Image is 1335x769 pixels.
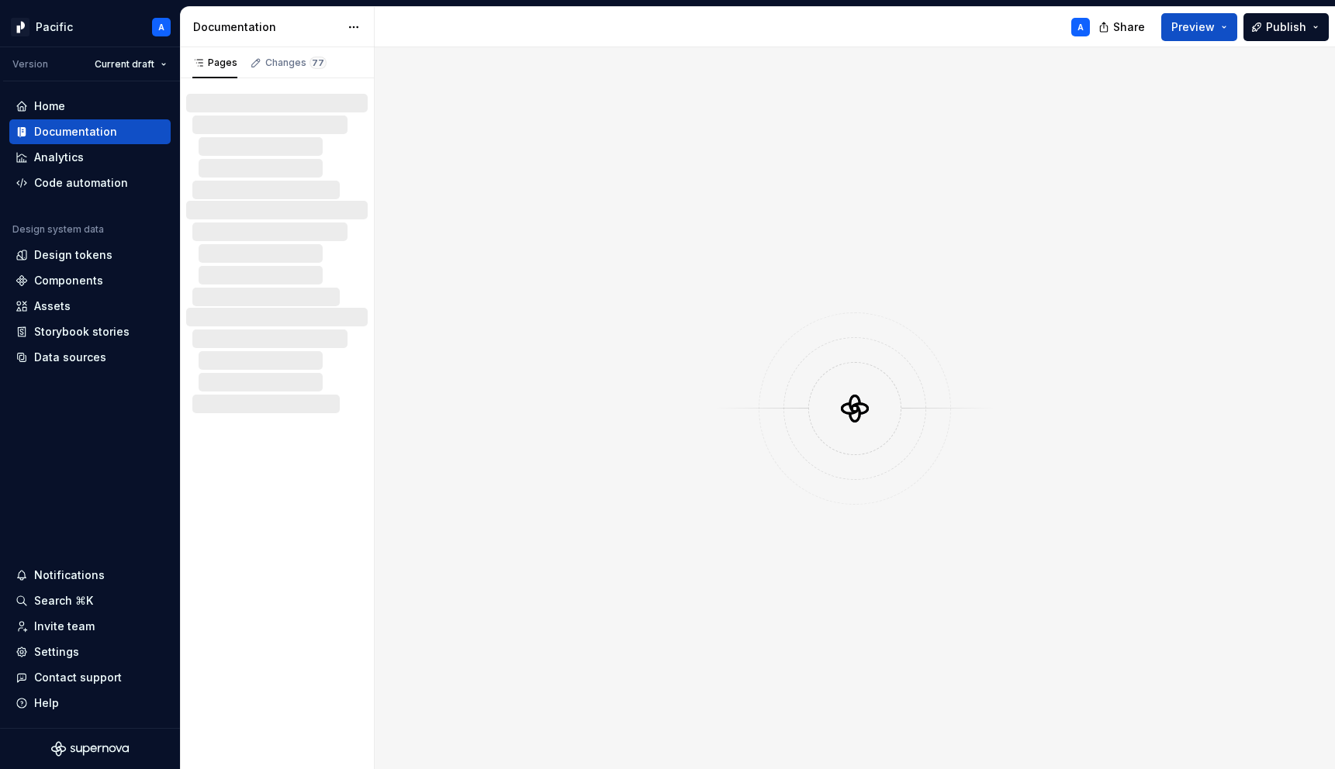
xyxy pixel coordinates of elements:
span: Share [1113,19,1145,35]
div: Storybook stories [34,324,130,340]
button: Preview [1161,13,1237,41]
div: Home [34,98,65,114]
div: Notifications [34,567,105,583]
button: Current draft [88,53,174,75]
img: 8d0dbd7b-a897-4c39-8ca0-62fbda938e11.png [11,18,29,36]
div: Code automation [34,175,128,191]
button: Contact support [9,665,171,690]
a: Assets [9,294,171,319]
div: Documentation [34,124,117,140]
span: Publish [1266,19,1306,35]
button: Help [9,691,171,716]
button: Publish [1243,13,1329,41]
a: Code automation [9,171,171,195]
svg: Supernova Logo [51,741,129,757]
a: Data sources [9,345,171,370]
a: Settings [9,640,171,664]
a: Documentation [9,119,171,144]
div: Data sources [34,350,106,365]
div: Contact support [34,670,122,685]
div: Analytics [34,150,84,165]
div: Design system data [12,223,104,236]
div: Pacific [36,19,73,35]
div: Help [34,695,59,711]
a: Home [9,94,171,119]
div: Documentation [193,19,340,35]
div: Invite team [34,619,95,634]
span: Preview [1171,19,1215,35]
a: Design tokens [9,243,171,267]
a: Invite team [9,614,171,639]
a: Components [9,268,171,293]
a: Analytics [9,145,171,170]
button: Notifications [9,563,171,588]
div: Version [12,58,48,71]
span: 77 [310,57,327,69]
div: Assets [34,298,71,314]
a: Storybook stories [9,319,171,344]
div: Components [34,273,103,288]
button: PacificA [3,10,177,43]
button: Share [1091,13,1155,41]
div: A [1077,21,1084,33]
div: Changes [265,57,327,69]
button: Search ⌘K [9,588,171,613]
div: Pages [192,57,237,69]
div: Search ⌘K [34,593,93,609]
div: A [158,21,164,33]
div: Design tokens [34,247,112,263]
span: Current draft [95,58,154,71]
div: Settings [34,644,79,660]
